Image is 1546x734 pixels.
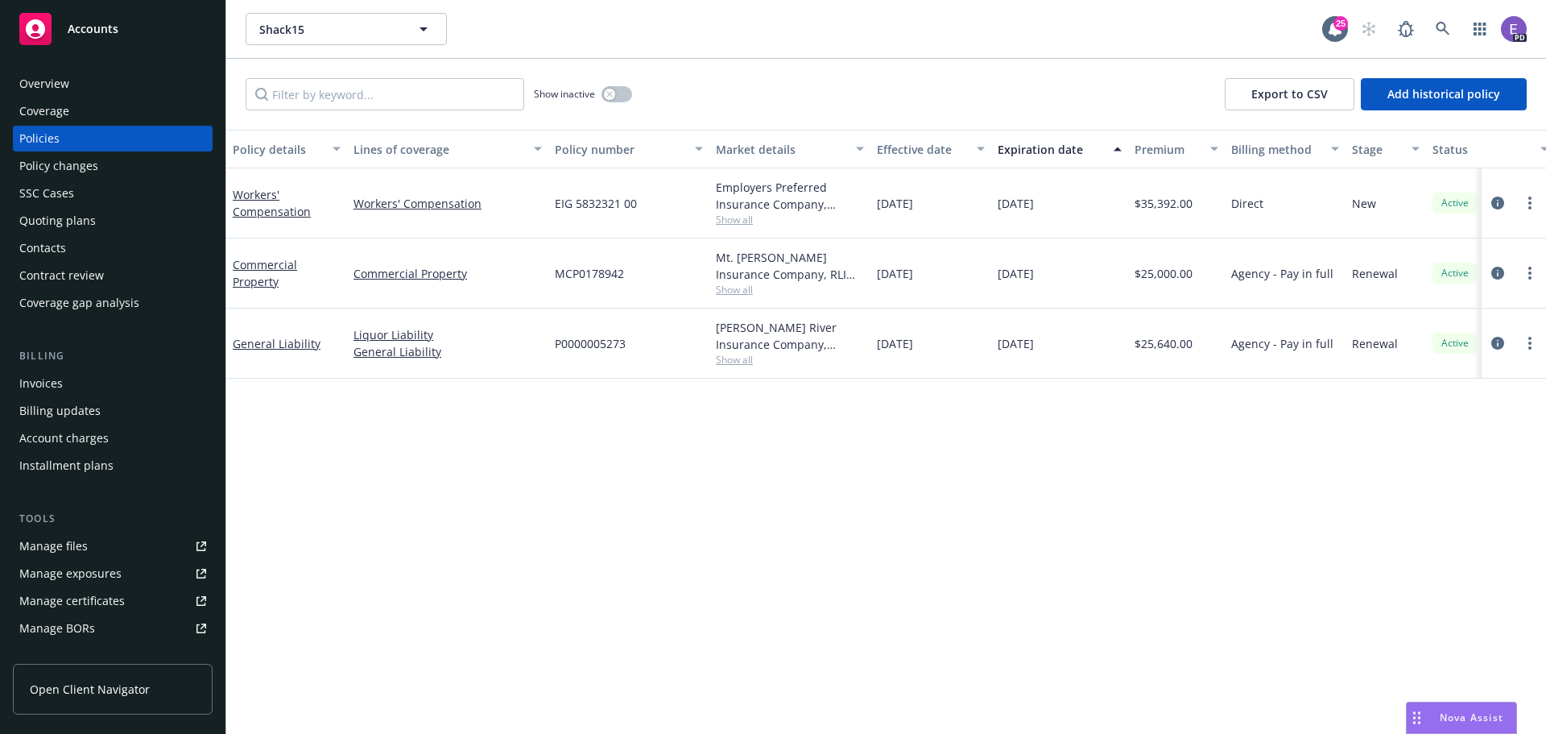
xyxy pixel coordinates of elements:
div: Installment plans [19,453,114,479]
span: Show all [716,213,864,226]
span: Active [1439,266,1471,280]
span: Shack15 [259,21,399,38]
div: Policy details [233,141,323,158]
button: Billing method [1225,130,1346,168]
a: Workers' Compensation [353,195,542,212]
a: Liquor Liability [353,326,542,343]
a: Coverage gap analysis [13,290,213,316]
span: New [1352,195,1376,212]
a: Policy changes [13,153,213,179]
span: Add historical policy [1387,86,1500,102]
div: Billing method [1231,141,1321,158]
span: EIG 5832321 00 [555,195,637,212]
span: $25,640.00 [1135,335,1193,352]
a: SSC Cases [13,180,213,206]
a: Accounts [13,6,213,52]
a: Overview [13,71,213,97]
span: [DATE] [998,195,1034,212]
button: Premium [1128,130,1225,168]
a: Commercial Property [353,265,542,282]
span: $25,000.00 [1135,265,1193,282]
button: Add historical policy [1361,78,1527,110]
div: Manage files [19,533,88,559]
span: Renewal [1352,335,1398,352]
a: Installment plans [13,453,213,479]
input: Filter by keyword... [246,78,524,110]
div: Stage [1352,141,1402,158]
div: Manage BORs [19,616,95,641]
span: MCP0178942 [555,265,624,282]
div: Quoting plans [19,208,96,234]
div: Manage certificates [19,588,125,614]
span: [DATE] [877,195,913,212]
div: Status [1432,141,1531,158]
a: Manage BORs [13,616,213,641]
span: Active [1439,196,1471,210]
a: General Liability [233,336,320,351]
div: Account charges [19,425,109,451]
div: Manage exposures [19,561,122,587]
span: Accounts [68,23,118,35]
a: Manage exposures [13,561,213,587]
a: Quoting plans [13,208,213,234]
div: Employers Preferred Insurance Company, Employers Insurance Group [716,179,864,213]
div: Policy changes [19,153,98,179]
button: Expiration date [991,130,1128,168]
div: Invoices [19,371,63,396]
div: Contract review [19,263,104,288]
span: Open Client Navigator [30,681,150,698]
a: Manage files [13,533,213,559]
div: Billing updates [19,398,101,424]
a: Contract review [13,263,213,288]
button: Export to CSV [1225,78,1354,110]
a: Billing updates [13,398,213,424]
span: Show all [716,353,864,367]
div: Coverage [19,98,69,124]
button: Policy number [548,130,709,168]
button: Lines of coverage [347,130,548,168]
div: [PERSON_NAME] River Insurance Company, [PERSON_NAME] River Group, Novatae Risk Group [716,319,864,353]
img: photo [1501,16,1527,42]
span: Export to CSV [1251,86,1328,102]
div: Billing [13,348,213,364]
button: Shack15 [246,13,447,45]
a: circleInformation [1488,193,1507,213]
a: Summary of insurance [13,643,213,669]
span: [DATE] [998,335,1034,352]
a: Switch app [1464,13,1496,45]
button: Effective date [870,130,991,168]
div: Summary of insurance [19,643,142,669]
div: Lines of coverage [353,141,524,158]
a: Start snowing [1353,13,1385,45]
a: Report a Bug [1390,13,1422,45]
span: $35,392.00 [1135,195,1193,212]
span: Show all [716,283,864,297]
button: Nova Assist [1406,702,1517,734]
div: Policy number [555,141,685,158]
a: circleInformation [1488,334,1507,353]
a: General Liability [353,343,542,360]
div: Tools [13,511,213,527]
span: P0000005273 [555,335,626,352]
span: Show inactive [534,87,595,101]
div: Expiration date [998,141,1104,158]
span: [DATE] [877,265,913,282]
a: circleInformation [1488,263,1507,283]
div: Overview [19,71,69,97]
div: Policies [19,126,60,151]
button: Market details [709,130,870,168]
div: Drag to move [1407,703,1427,733]
div: Mt. [PERSON_NAME] Insurance Company, RLI Corp, Novatae Risk Group [716,249,864,283]
button: Policy details [226,130,347,168]
a: more [1520,263,1540,283]
div: Contacts [19,235,66,261]
div: SSC Cases [19,180,74,206]
a: more [1520,193,1540,213]
span: Agency - Pay in full [1231,335,1333,352]
a: more [1520,334,1540,353]
span: Agency - Pay in full [1231,265,1333,282]
span: [DATE] [877,335,913,352]
span: [DATE] [998,265,1034,282]
span: Nova Assist [1440,711,1503,724]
